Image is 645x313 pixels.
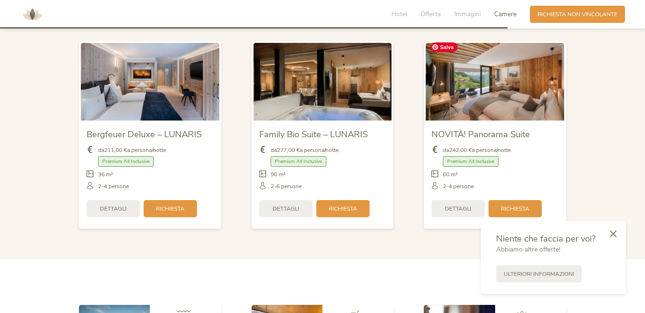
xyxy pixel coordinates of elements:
[98,156,154,167] span: Premium All Inclusive
[98,171,113,179] span: 36 m²
[443,182,474,191] span: 2-4 persone
[443,146,511,154] span: da a persona/notte
[87,128,202,140] span: Bergfeuer Deluxe – LUNARIS
[454,10,481,19] span: Immagini
[18,11,47,17] a: AMONTI & LUNARIS Wellnessresort
[271,182,302,191] span: 2-6 persone
[430,42,458,52] span: Salva
[273,205,299,213] span: Dettagli
[496,265,582,283] a: Ulteriori informazioni
[271,156,326,167] span: Premium All Inclusive
[426,43,564,121] img: NOVITÀ! Panorama Suite
[254,43,392,121] img: Family Bio Suite – LUNARIS
[537,10,617,19] span: Richiesta non vincolante
[259,128,368,140] span: Family Bio Suite – LUNARIS
[104,146,127,154] b: 211,00 €
[494,10,517,19] span: Camere
[504,270,574,278] span: Ulteriori informazioni
[100,205,127,213] span: Dettagli
[156,205,185,213] span: Richiesta
[443,156,498,167] span: Premium All Inclusive
[420,10,441,19] span: Offerte
[449,146,472,154] b: 242,00 €
[443,171,458,179] span: 60 m²
[445,205,471,213] span: Dettagli
[329,205,357,213] span: Richiesta
[496,232,596,244] span: Niente che faccia per voi?
[98,182,129,191] span: 2-4 persone
[431,128,530,140] span: NOVITÀ! Panorama Suite
[277,146,300,154] b: 277,00 €
[391,10,407,19] span: Hotel
[271,171,286,179] span: 90 m²
[496,245,560,254] span: Abbiamo altre offerte!
[81,43,219,121] img: Bergfeuer Deluxe – LUNARIS
[501,205,529,213] span: Richiesta
[271,146,339,154] span: da a persona/notte
[98,146,166,154] span: da a persona/notte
